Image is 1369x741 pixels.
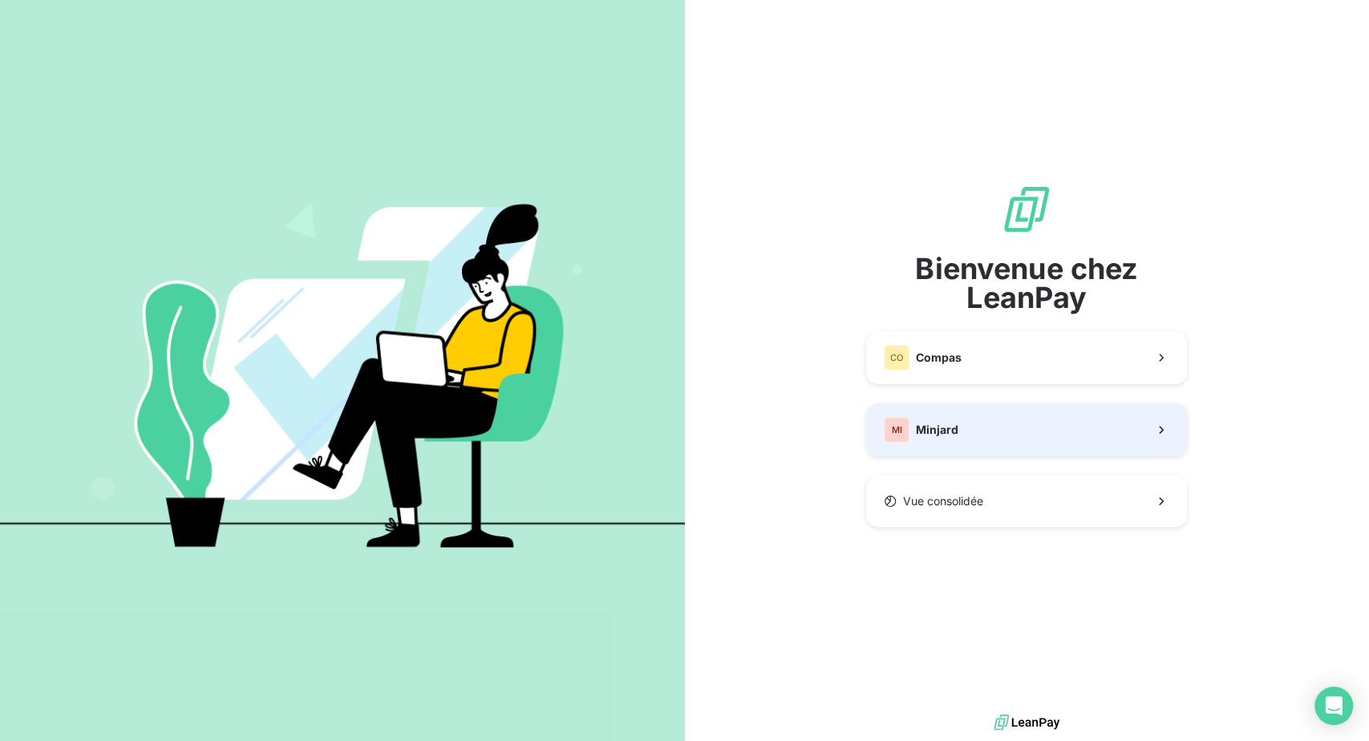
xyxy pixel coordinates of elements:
[884,345,909,370] div: CO
[884,417,909,443] div: MI
[866,254,1187,312] span: Bienvenue chez LeanPay
[994,711,1059,735] img: logo
[866,403,1187,456] button: MIMinjard
[1001,184,1052,235] img: logo sigle
[903,493,983,509] span: Vue consolidée
[916,422,958,438] span: Minjard
[916,350,962,366] span: Compas
[866,331,1187,384] button: COCompas
[1314,686,1353,725] div: Open Intercom Messenger
[866,476,1187,527] button: Vue consolidée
